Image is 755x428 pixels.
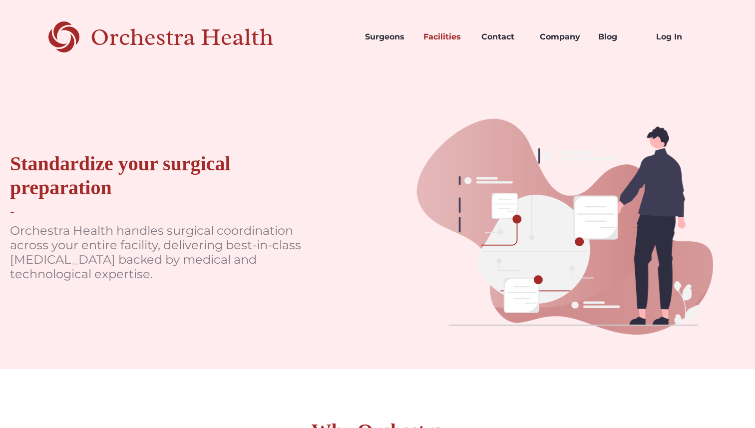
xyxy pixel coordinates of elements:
a: Log In [648,20,707,54]
a: Contact [473,20,532,54]
a: Facilities [415,20,474,54]
a: Blog [590,20,649,54]
a: Orchestra Health [48,20,309,54]
div: - [10,205,14,219]
p: Orchestra Health handles surgical coordination across your entire facility, delivering best-in-cl... [10,224,310,281]
a: Company [532,20,590,54]
div: Standardize your surgical preparation [10,152,328,200]
div: Orchestra Health [90,27,309,47]
a: Surgeons [357,20,415,54]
